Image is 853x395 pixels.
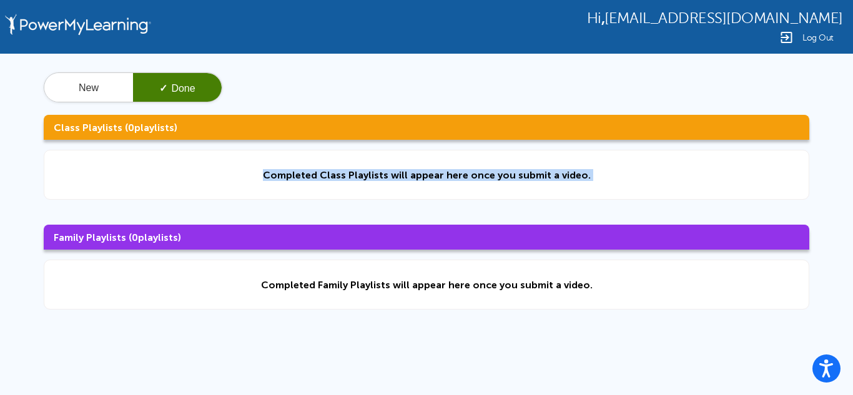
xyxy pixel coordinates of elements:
[779,30,794,45] img: Logout Icon
[587,9,843,27] div: ,
[802,33,834,42] span: Log Out
[44,73,133,103] button: New
[128,122,134,134] span: 0
[159,83,167,94] span: ✓
[263,169,591,181] div: Completed Class Playlists will appear here once you submit a video.
[44,115,809,140] h3: Class Playlists ( playlists)
[44,225,809,250] h3: Family Playlists ( playlists)
[587,10,601,27] span: Hi
[604,10,843,27] span: [EMAIL_ADDRESS][DOMAIN_NAME]
[132,232,138,243] span: 0
[133,73,222,103] button: ✓Done
[261,279,593,291] div: Completed Family Playlists will appear here once you submit a video.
